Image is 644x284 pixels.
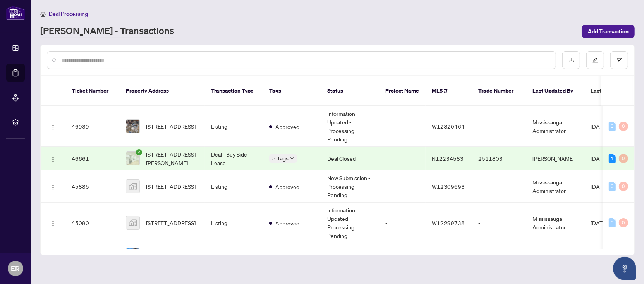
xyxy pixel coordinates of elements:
[11,263,20,274] span: ER
[379,243,426,267] td: -
[321,203,379,243] td: Information Updated - Processing Pending
[49,10,88,17] span: Deal Processing
[136,149,142,155] span: check-circle
[432,219,465,226] span: W12299738
[47,217,59,229] button: Logo
[321,170,379,203] td: New Submission - Processing Pending
[126,180,139,193] img: thumbnail-img
[619,218,628,227] div: 0
[205,147,263,170] td: Deal - Buy Side Lease
[205,76,263,106] th: Transaction Type
[126,152,139,165] img: thumbnail-img
[65,147,120,170] td: 46661
[146,150,199,167] span: [STREET_ADDRESS][PERSON_NAME]
[591,183,608,190] span: [DATE]
[321,76,379,106] th: Status
[619,154,628,163] div: 0
[609,122,616,131] div: 0
[568,57,574,63] span: download
[526,147,584,170] td: [PERSON_NAME]
[47,180,59,193] button: Logo
[472,76,526,106] th: Trade Number
[6,6,25,20] img: logo
[275,182,299,191] span: Approved
[321,147,379,170] td: Deal Closed
[379,106,426,147] td: -
[50,156,56,162] img: Logo
[321,243,379,267] td: Deal Closed
[65,203,120,243] td: 45090
[205,170,263,203] td: Listing
[126,216,139,229] img: thumbnail-img
[50,220,56,227] img: Logo
[321,106,379,147] td: Information Updated - Processing Pending
[426,76,472,106] th: MLS #
[205,106,263,147] td: Listing
[65,106,120,147] td: 46939
[619,182,628,191] div: 0
[432,183,465,190] span: W12309693
[591,123,608,130] span: [DATE]
[65,76,120,106] th: Ticket Number
[47,152,59,165] button: Logo
[526,76,584,106] th: Last Updated By
[65,170,120,203] td: 45885
[263,76,321,106] th: Tags
[47,120,59,133] button: Logo
[40,11,46,17] span: home
[609,154,616,163] div: 1
[275,122,299,131] span: Approved
[275,219,299,227] span: Approved
[609,182,616,191] div: 0
[472,106,526,147] td: -
[586,51,604,69] button: edit
[272,154,289,163] span: 3 Tags
[526,203,584,243] td: Mississauga Administrator
[50,124,56,130] img: Logo
[126,248,139,262] img: thumbnail-img
[379,147,426,170] td: -
[591,219,608,226] span: [DATE]
[617,57,622,63] span: filter
[526,243,584,267] td: [PERSON_NAME]
[146,122,196,131] span: [STREET_ADDRESS]
[205,243,263,267] td: Deal - Buy Side Lease
[591,86,638,95] span: Last Modified Date
[588,25,629,38] span: Add Transaction
[472,147,526,170] td: 2511803
[290,157,294,160] span: down
[472,170,526,203] td: -
[379,203,426,243] td: -
[613,257,636,280] button: Open asap
[146,219,196,227] span: [STREET_ADDRESS]
[50,184,56,190] img: Logo
[526,170,584,203] td: Mississauga Administrator
[472,243,526,267] td: 2510232
[591,155,608,162] span: [DATE]
[65,243,120,267] td: 43622
[610,51,628,69] button: filter
[472,203,526,243] td: -
[379,76,426,106] th: Project Name
[205,203,263,243] td: Listing
[592,57,598,63] span: edit
[146,182,196,191] span: [STREET_ADDRESS]
[582,25,635,38] button: Add Transaction
[609,218,616,227] div: 0
[432,155,464,162] span: N12234583
[619,122,628,131] div: 0
[432,123,465,130] span: W12320464
[40,24,174,38] a: [PERSON_NAME] - Transactions
[526,106,584,147] td: Mississauga Administrator
[120,76,205,106] th: Property Address
[379,170,426,203] td: -
[562,51,580,69] button: download
[126,120,139,133] img: thumbnail-img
